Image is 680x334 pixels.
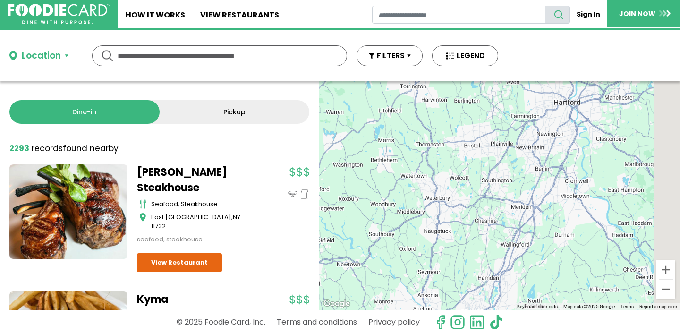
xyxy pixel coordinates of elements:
button: LEGEND [432,45,498,66]
span: NY [233,213,240,222]
img: FoodieCard; Eat, Drink, Save, Donate [8,4,110,25]
img: map_icon.svg [139,213,146,222]
a: Privacy policy [368,314,420,330]
div: found nearby [9,143,119,155]
a: Terms and conditions [277,314,357,330]
div: Location [22,49,61,63]
button: Location [9,49,68,63]
p: © 2025 Foodie Card, Inc. [177,314,265,330]
a: [PERSON_NAME] Steakhouse [137,164,255,196]
button: FILTERS [357,45,423,66]
a: Kyma [137,291,255,307]
img: dinein_icon.svg [288,189,297,199]
img: cutlery_icon.svg [139,199,146,209]
a: View Restaurant [137,253,222,272]
a: Report a map error [639,304,677,309]
button: Zoom in [656,260,675,279]
img: linkedin.svg [469,315,484,330]
span: 11732 [151,222,166,231]
button: Zoom out [656,280,675,299]
a: Terms [620,304,634,309]
div: , [151,213,255,231]
img: tiktok.svg [489,315,504,330]
a: Open this area in Google Maps (opens a new window) [321,298,352,310]
button: search [545,6,570,24]
button: Keyboard shortcuts [517,303,558,310]
div: seafood, steakhouse [137,235,255,244]
img: Google [321,298,352,310]
span: East [GEOGRAPHIC_DATA] [151,213,231,222]
input: restaurant search [372,6,546,24]
a: Pickup [160,100,310,124]
span: records [32,143,63,154]
div: seafood, steakhouse [151,199,255,209]
img: pickup_icon.svg [300,189,309,199]
strong: 2293 [9,143,29,154]
a: Dine-in [9,100,160,124]
a: Sign In [570,6,607,23]
svg: check us out on facebook [433,315,448,330]
span: Map data ©2025 Google [563,304,615,309]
